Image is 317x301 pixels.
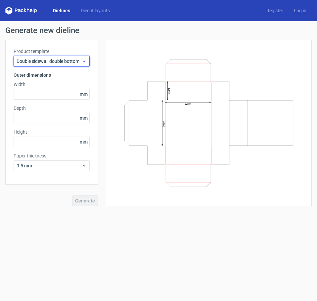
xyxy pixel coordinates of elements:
text: Depth [162,121,165,127]
h3: Outer dimensions [14,72,90,78]
span: mm [78,89,89,99]
label: Width [14,81,90,88]
text: Width [185,103,191,106]
span: mm [78,113,89,123]
label: Product template [14,48,90,55]
h1: Generate new dieline [5,26,312,34]
span: 0.5 mm [17,162,82,169]
label: Paper thickness [14,152,90,159]
span: Double sidewall double bottom [17,58,82,64]
label: Height [14,129,90,135]
text: Height [167,88,170,95]
a: Dielines [48,7,75,14]
a: Log in [289,7,312,14]
a: Diecut layouts [75,7,115,14]
label: Depth [14,105,90,111]
span: mm [78,137,89,147]
a: Register [261,7,289,14]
